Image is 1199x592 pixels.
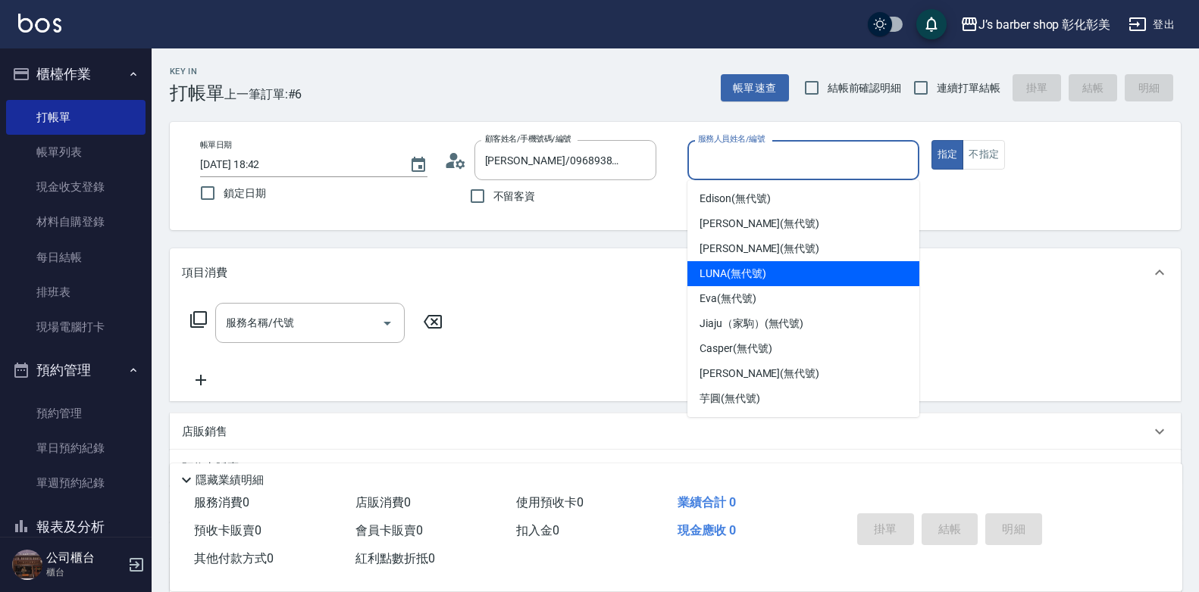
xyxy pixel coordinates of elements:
label: 顧客姓名/手機號碼/編號 [485,133,571,145]
div: J’s barber shop 彰化彰美 [978,15,1110,34]
div: 預收卡販賣 [170,450,1181,486]
h3: 打帳單 [170,83,224,104]
button: 帳單速查 [721,74,789,102]
button: 預約管理 [6,351,146,390]
p: 隱藏業績明細 [196,472,264,488]
button: 指定 [931,140,964,170]
img: Logo [18,14,61,33]
input: YYYY/MM/DD hh:mm [200,152,394,177]
p: 預收卡販賣 [182,460,239,476]
a: 現金收支登錄 [6,170,146,204]
a: 現場電腦打卡 [6,310,146,344]
div: 項目消費 [170,248,1181,297]
span: 會員卡販賣 0 [355,523,423,537]
img: Person [12,550,42,580]
a: 單日預約紀錄 [6,431,146,466]
span: 上一筆訂單:#6 [224,85,302,104]
span: 芋圓 (無代號) [700,391,760,407]
label: 服務人員姓名/編號 [698,133,765,145]
a: 打帳單 [6,100,146,135]
button: Choose date, selected date is 2025-09-05 [400,147,437,183]
span: 使用預收卡 0 [516,495,584,509]
span: LUNA (無代號) [700,266,766,282]
a: 材料自購登錄 [6,204,146,239]
button: 櫃檯作業 [6,55,146,94]
span: [PERSON_NAME] (無代號) [700,241,819,257]
a: 帳單列表 [6,135,146,170]
p: 店販銷售 [182,424,227,440]
span: 店販消費 0 [355,495,411,509]
span: Edison (無代號) [700,191,770,207]
button: 報表及分析 [6,507,146,547]
button: Open [375,311,399,335]
span: 結帳前確認明細 [828,80,902,96]
span: 紅利點數折抵 0 [355,551,435,566]
span: [PERSON_NAME] (無代號) [700,366,819,382]
div: 店販銷售 [170,413,1181,450]
span: 預收卡販賣 0 [194,523,261,537]
span: 扣入金 0 [516,523,559,537]
span: 其他付款方式 0 [194,551,274,566]
span: [PERSON_NAME] (無代號) [700,216,819,232]
span: Jiaju（家駒） (無代號) [700,316,803,332]
span: 業績合計 0 [678,495,736,509]
h2: Key In [170,67,224,76]
button: save [916,9,947,39]
span: 現金應收 0 [678,523,736,537]
button: 不指定 [963,140,1005,170]
span: 不留客資 [493,189,536,204]
p: 項目消費 [182,265,227,281]
span: Casper (無代號) [700,341,772,357]
a: 單週預約紀錄 [6,466,146,500]
a: 每日結帳 [6,240,146,275]
h5: 公司櫃台 [46,550,124,566]
span: Eva (無代號) [700,291,756,307]
a: 預約管理 [6,396,146,431]
span: 鎖定日期 [224,185,266,201]
a: 排班表 [6,275,146,310]
button: 登出 [1122,11,1181,39]
span: 連續打單結帳 [937,80,1000,96]
button: J’s barber shop 彰化彰美 [954,9,1116,40]
label: 帳單日期 [200,139,232,151]
span: 服務消費 0 [194,495,249,509]
p: 櫃台 [46,566,124,579]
